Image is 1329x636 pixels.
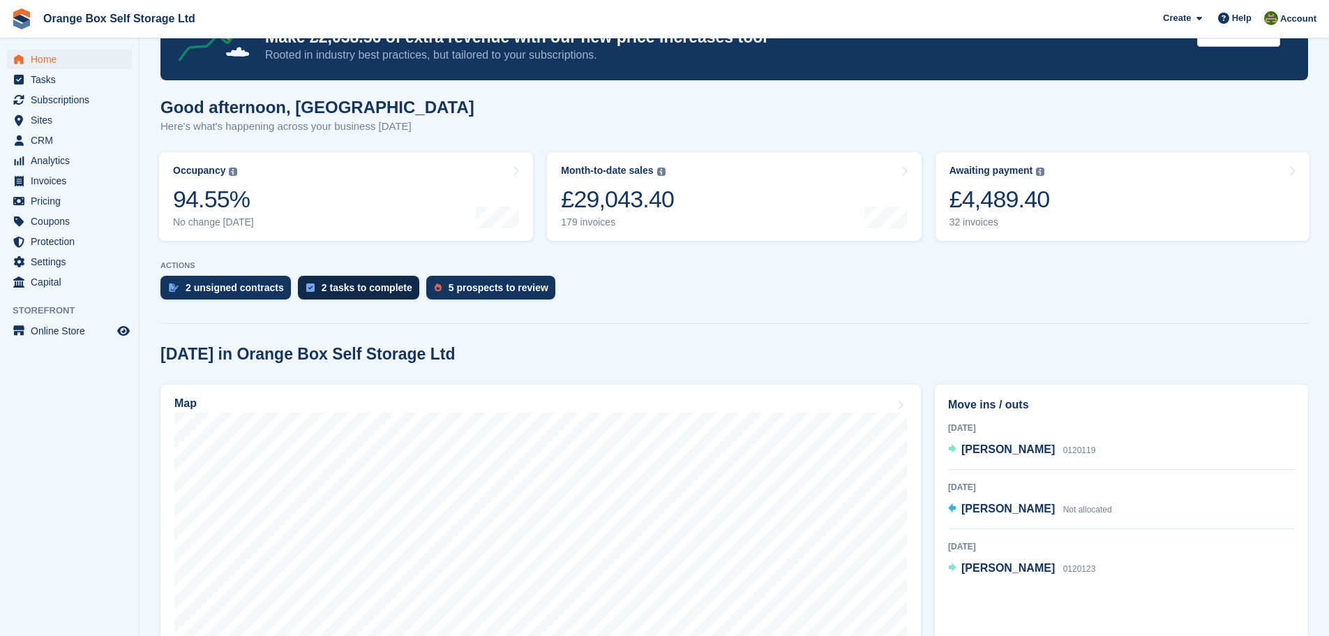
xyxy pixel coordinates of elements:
img: prospect-51fa495bee0391a8d652442698ab0144808aea92771e9ea1ae160a38d050c398.svg [435,283,442,292]
p: Here's what's happening across your business [DATE] [160,119,474,135]
span: [PERSON_NAME] [961,503,1055,515]
a: menu [7,272,132,292]
span: Analytics [31,151,114,170]
img: stora-icon-8386f47178a22dfd0bd8f6a31ec36ba5ce8667c1dd55bd0f319d3a0aa187defe.svg [11,8,32,29]
div: Month-to-date sales [561,165,653,177]
span: Settings [31,252,114,272]
a: [PERSON_NAME] 0120119 [948,441,1095,459]
div: Awaiting payment [949,165,1033,177]
a: menu [7,50,132,69]
a: menu [7,232,132,251]
a: Occupancy 94.55% No change [DATE] [159,152,533,241]
img: icon-info-grey-7440780725fd019a000dd9b08b2336e03edf1995a4989e88bcd33f0948082b44.svg [657,168,666,176]
div: [DATE] [948,540,1295,553]
a: menu [7,131,132,150]
span: 0120119 [1063,445,1096,455]
a: menu [7,252,132,272]
a: 2 unsigned contracts [160,276,298,306]
div: Occupancy [173,165,225,177]
span: [PERSON_NAME] [961,562,1055,574]
img: task-75834270c22a3079a89374b754ae025e5fb1db73e45f91037f5363f120a921f8.svg [306,283,315,292]
span: [PERSON_NAME] [961,443,1055,455]
img: contract_signature_icon-13c848040528278c33f63329250d36e43548de30e8caae1d1a13099fd9432cc5.svg [169,283,179,292]
span: Subscriptions [31,90,114,110]
p: Rooted in industry best practices, but tailored to your subscriptions. [265,47,1186,63]
div: £29,043.40 [561,185,674,214]
span: Sites [31,110,114,130]
a: menu [7,70,132,89]
h2: Move ins / outs [948,397,1295,413]
span: Protection [31,232,114,251]
a: menu [7,151,132,170]
a: 2 tasks to complete [298,276,426,306]
a: menu [7,171,132,191]
img: icon-info-grey-7440780725fd019a000dd9b08b2336e03edf1995a4989e88bcd33f0948082b44.svg [229,168,237,176]
div: [DATE] [948,422,1295,434]
span: Coupons [31,212,114,231]
div: 2 unsigned contracts [186,282,284,293]
div: 179 invoices [561,216,674,228]
span: Invoices [31,171,114,191]
span: Storefront [13,304,139,318]
a: menu [7,191,132,211]
img: icon-info-grey-7440780725fd019a000dd9b08b2336e03edf1995a4989e88bcd33f0948082b44.svg [1036,168,1044,176]
img: Pippa White [1264,11,1278,25]
span: Account [1280,12,1316,26]
span: Create [1163,11,1191,25]
div: 5 prospects to review [449,282,548,293]
h2: Map [174,397,197,410]
a: menu [7,90,132,110]
span: Tasks [31,70,114,89]
div: 94.55% [173,185,254,214]
span: CRM [31,131,114,150]
span: Home [31,50,114,69]
span: Help [1232,11,1252,25]
a: Awaiting payment £4,489.40 32 invoices [936,152,1309,241]
a: menu [7,321,132,341]
div: No change [DATE] [173,216,254,228]
span: Not allocated [1063,505,1112,515]
div: 32 invoices [949,216,1050,228]
p: ACTIONS [160,261,1308,270]
div: [DATE] [948,481,1295,494]
span: Online Store [31,321,114,341]
div: £4,489.40 [949,185,1050,214]
a: Month-to-date sales £29,043.40 179 invoices [547,152,921,241]
span: Pricing [31,191,114,211]
a: menu [7,110,132,130]
span: Capital [31,272,114,292]
h2: [DATE] in Orange Box Self Storage Ltd [160,345,456,364]
a: [PERSON_NAME] 0120123 [948,560,1095,578]
span: 0120123 [1063,564,1096,574]
a: menu [7,212,132,231]
h1: Good afternoon, [GEOGRAPHIC_DATA] [160,98,474,117]
a: [PERSON_NAME] Not allocated [948,501,1112,519]
a: Orange Box Self Storage Ltd [38,7,201,30]
a: 5 prospects to review [426,276,562,306]
a: Preview store [115,323,132,339]
div: 2 tasks to complete [322,282,412,293]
